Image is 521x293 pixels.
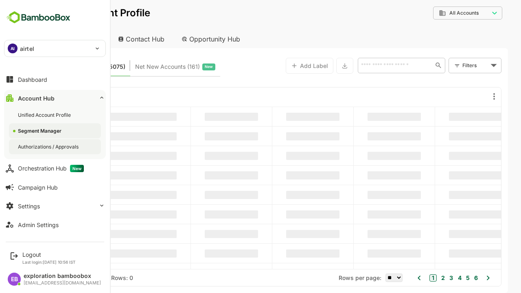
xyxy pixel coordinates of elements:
button: 6 [444,273,449,282]
div: Unified Account Profile [18,112,72,118]
button: Export the selected data as CSV [308,58,325,74]
button: 3 [419,273,425,282]
button: 5 [436,273,441,282]
span: New [70,165,84,172]
div: Newly surfaced ICP-fit accounts from Intent, Website, LinkedIn, and other engagement signals. [107,61,187,72]
div: Opportunity Hub [147,30,219,48]
div: All Accounts [410,9,461,17]
div: Campaign Hub [18,184,58,191]
div: Dashboard [18,76,47,83]
button: Admin Settings [4,216,106,233]
button: Settings [4,198,106,214]
button: Orchestration HubNew [4,160,106,177]
div: exploration bamboobox [24,273,101,280]
div: Admin Settings [18,221,59,228]
span: Net New Accounts ( 161 ) [107,61,171,72]
div: Filters [434,61,460,70]
div: EB [8,273,21,286]
div: AIairtel [4,40,105,57]
div: Filters [433,57,473,74]
div: [EMAIL_ADDRESS][DOMAIN_NAME] [24,280,101,286]
button: 4 [427,273,433,282]
button: Add Label [257,58,305,74]
p: Unified Account Profile [13,8,122,18]
div: Account Hub [13,30,80,48]
div: All Accounts [405,5,474,21]
button: Campaign Hub [4,179,106,195]
div: Orchestration Hub [18,165,84,172]
img: BambooboxFullLogoMark.5f36c76dfaba33ec1ec1367b70bb1252.svg [4,10,73,25]
div: Authorizations / Approvals [18,143,80,150]
p: Last login: [DATE] 10:56 IST [22,260,76,265]
button: 1 [401,274,408,282]
button: Dashboard [4,71,106,87]
div: Total Rows: 105075 | Rows: 0 [24,274,105,281]
button: Account Hub [4,90,106,106]
span: Known accounts you’ve identified to target - imported from CRM, Offline upload, or promoted from ... [24,61,97,72]
span: New [176,61,184,72]
div: Contact Hub [83,30,143,48]
span: Rows per page: [310,274,353,281]
p: airtel [20,44,34,53]
button: 2 [411,273,416,282]
div: Segment Manager [18,127,63,134]
div: Logout [22,251,76,258]
div: AI [8,44,18,53]
div: Settings [18,203,40,210]
div: Account Hub [18,95,55,102]
span: All Accounts [421,10,450,16]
